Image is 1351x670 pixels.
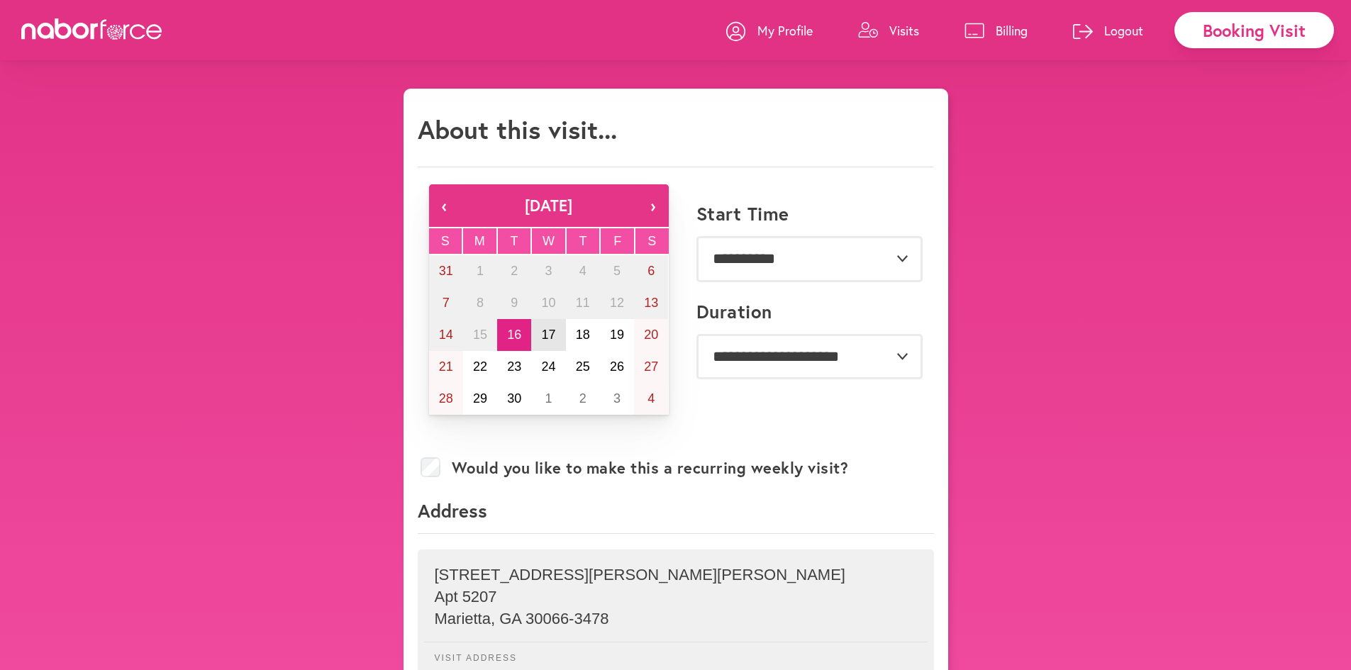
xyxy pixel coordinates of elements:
[463,319,497,351] button: September 15, 2025
[610,359,624,374] abbr: September 26, 2025
[964,9,1028,52] a: Billing
[644,328,658,342] abbr: September 20, 2025
[531,351,565,383] button: September 24, 2025
[634,383,668,415] button: October 4, 2025
[511,264,518,278] abbr: September 2, 2025
[429,184,460,227] button: ‹
[463,255,497,287] button: September 1, 2025
[497,351,531,383] button: September 23, 2025
[463,287,497,319] button: September 8, 2025
[439,328,453,342] abbr: September 14, 2025
[1073,9,1143,52] a: Logout
[576,296,590,310] abbr: September 11, 2025
[566,319,600,351] button: September 18, 2025
[996,22,1028,39] p: Billing
[473,328,487,342] abbr: September 15, 2025
[429,255,463,287] button: August 31, 2025
[1104,22,1143,39] p: Logout
[634,287,668,319] button: September 13, 2025
[634,351,668,383] button: September 27, 2025
[452,459,849,477] label: Would you like to make this a recurring weekly visit?
[443,296,450,310] abbr: September 7, 2025
[418,498,934,534] p: Address
[634,319,668,351] button: September 20, 2025
[497,319,531,351] button: September 16, 2025
[696,203,789,225] label: Start Time
[610,296,624,310] abbr: September 12, 2025
[647,391,655,406] abbr: October 4, 2025
[541,296,555,310] abbr: September 10, 2025
[441,234,450,248] abbr: Sunday
[511,296,518,310] abbr: September 9, 2025
[757,22,813,39] p: My Profile
[541,359,555,374] abbr: September 24, 2025
[1174,12,1334,48] div: Booking Visit
[566,383,600,415] button: October 2, 2025
[647,264,655,278] abbr: September 6, 2025
[429,383,463,415] button: September 28, 2025
[477,296,484,310] abbr: September 8, 2025
[429,287,463,319] button: September 7, 2025
[435,566,917,584] p: [STREET_ADDRESS][PERSON_NAME][PERSON_NAME]
[510,234,518,248] abbr: Tuesday
[634,255,668,287] button: September 6, 2025
[576,359,590,374] abbr: September 25, 2025
[545,264,552,278] abbr: September 3, 2025
[579,264,586,278] abbr: September 4, 2025
[576,328,590,342] abbr: September 18, 2025
[473,359,487,374] abbr: September 22, 2025
[429,351,463,383] button: September 21, 2025
[647,234,656,248] abbr: Saturday
[613,234,621,248] abbr: Friday
[600,255,634,287] button: September 5, 2025
[726,9,813,52] a: My Profile
[613,264,621,278] abbr: September 5, 2025
[566,255,600,287] button: September 4, 2025
[600,351,634,383] button: September 26, 2025
[531,383,565,415] button: October 1, 2025
[497,255,531,287] button: September 2, 2025
[644,359,658,374] abbr: September 27, 2025
[600,287,634,319] button: September 12, 2025
[497,287,531,319] button: September 9, 2025
[541,328,555,342] abbr: September 17, 2025
[600,383,634,415] button: October 3, 2025
[507,359,521,374] abbr: September 23, 2025
[460,184,638,227] button: [DATE]
[600,319,634,351] button: September 19, 2025
[473,391,487,406] abbr: September 29, 2025
[889,22,919,39] p: Visits
[435,588,917,606] p: Apt 5207
[497,383,531,415] button: September 30, 2025
[439,264,453,278] abbr: August 31, 2025
[566,287,600,319] button: September 11, 2025
[579,234,587,248] abbr: Thursday
[531,287,565,319] button: September 10, 2025
[435,610,917,628] p: Marietta , GA 30066-3478
[463,383,497,415] button: September 29, 2025
[507,328,521,342] abbr: September 16, 2025
[543,234,555,248] abbr: Wednesday
[610,328,624,342] abbr: September 19, 2025
[477,264,484,278] abbr: September 1, 2025
[566,351,600,383] button: September 25, 2025
[858,9,919,52] a: Visits
[463,351,497,383] button: September 22, 2025
[531,319,565,351] button: September 17, 2025
[638,184,669,227] button: ›
[507,391,521,406] abbr: September 30, 2025
[439,359,453,374] abbr: September 21, 2025
[579,391,586,406] abbr: October 2, 2025
[696,301,772,323] label: Duration
[429,319,463,351] button: September 14, 2025
[531,255,565,287] button: September 3, 2025
[418,114,617,145] h1: About this visit...
[613,391,621,406] abbr: October 3, 2025
[424,642,928,663] p: Visit Address
[439,391,453,406] abbr: September 28, 2025
[545,391,552,406] abbr: October 1, 2025
[644,296,658,310] abbr: September 13, 2025
[474,234,485,248] abbr: Monday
